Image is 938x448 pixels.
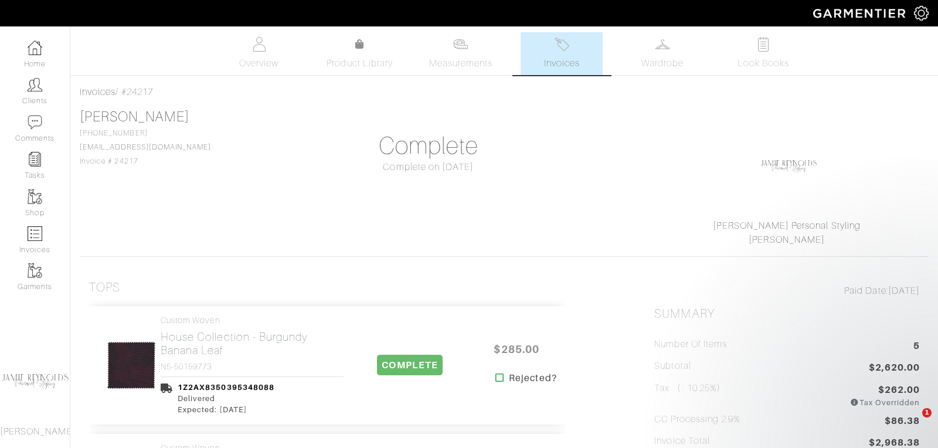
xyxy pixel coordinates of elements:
img: dQQVE1oBVwgaNv4pTg9nuggG [107,341,156,390]
h4: N5-50159773 [161,362,344,372]
span: Look Books [738,56,790,70]
a: Look Books [722,32,804,75]
img: reminder-icon-8004d30b9f0a5d33ae49ab947aed9ed385cf756f9e5892f1edd6e32f2345188e.png [28,152,42,167]
span: COMPLETE [377,355,442,375]
a: Measurements [420,32,502,75]
img: dashboard-icon-dbcd8f5a0b271acd01030246c82b418ddd0df26cd7fceb0bd07c9910d44c42f6.png [28,40,42,55]
span: Product Library [327,56,393,70]
h5: CC Processing 2.9% [654,414,740,425]
h5: Invoice Total [654,436,710,447]
a: Custom Woven House Collection - Burgundy Banana Leaf N5-50159773 [161,315,344,372]
iframe: Intercom live chat [898,408,926,436]
img: garments-icon-b7da505a4dc4fd61783c78ac3ca0ef83fa9d6f193b1c9dc38574b1d14d53ca28.png [28,263,42,278]
a: Invoices [80,87,115,97]
span: $86.38 [885,414,920,430]
span: Wardrobe [641,56,684,70]
a: [PERSON_NAME] [80,109,189,124]
strong: Rejected? [509,371,556,385]
img: garmentier-logo-header-white-b43fb05a5012e4ada735d5af1a66efaba907eab6374d6393d1fbf88cb4ef424d.png [807,3,914,23]
span: Invoices [544,56,580,70]
span: Paid Date: [844,286,888,296]
img: measurements-466bbee1fd09ba9460f595b01e5d73f9e2bff037440d3c8f018324cb6cdf7a4a.svg [453,37,468,52]
h5: Subtotal [654,361,691,372]
img: clients-icon-6bae9207a08558b7cb47a8932f037763ab4055f8c8b6bfacd5dc20c3e0201464.png [28,77,42,92]
span: Overview [239,56,278,70]
h2: Summary [654,307,920,321]
h2: House Collection - Burgundy Banana Leaf [161,330,344,357]
h4: Custom Woven [161,315,344,325]
img: comment-icon-a0a6a9ef722e966f86d9cbdc48e553b5cf19dbc54f86b18d962a5391bc8f6eb6.png [28,115,42,130]
img: orders-27d20c2124de7fd6de4e0e44c1d41de31381a507db9b33961299e4e07d508b8c.svg [555,37,569,52]
img: todo-9ac3debb85659649dc8f770b8b6100bb5dab4b48dedcbae339e5042a72dfd3cc.svg [756,37,771,52]
a: Wardrobe [621,32,704,75]
img: Laf3uQ8GxXCUCpUxMBPvKvLn.png [759,137,818,195]
img: orders-icon-0abe47150d42831381b5fb84f609e132dff9fe21cb692f30cb5eec754e2cba89.png [28,226,42,241]
div: Delivered [178,393,274,404]
div: / #24217 [80,85,929,99]
span: Measurements [429,56,493,70]
div: [DATE] [654,284,920,298]
h3: Tops [89,280,120,295]
div: Expected: [DATE] [178,404,274,415]
a: Invoices [521,32,603,75]
a: 1Z2AX8350395348088 [178,383,274,392]
img: garments-icon-b7da505a4dc4fd61783c78ac3ca0ef83fa9d6f193b1c9dc38574b1d14d53ca28.png [28,189,42,204]
span: 1 [922,408,932,418]
a: [PERSON_NAME] Personal Styling [713,220,861,231]
h1: Complete [296,132,562,160]
h5: Number of Items [654,339,727,350]
img: gear-icon-white-bd11855cb880d31180b6d7d6211b90ccbf57a29d726f0c71d8c61bd08dd39cc2.png [914,6,929,21]
span: [PHONE_NUMBER] Invoice # 24217 [80,129,211,165]
a: [PERSON_NAME] [749,235,825,245]
a: Product Library [319,38,401,70]
span: $285.00 [481,337,552,362]
a: Overview [218,32,300,75]
div: Complete on [DATE] [296,160,562,174]
h5: Tax ( : 10.25%) [654,383,721,403]
a: [EMAIL_ADDRESS][DOMAIN_NAME] [80,143,211,151]
img: wardrobe-487a4870c1b7c33e795ec22d11cfc2ed9d08956e64fb3008fe2437562e282088.svg [655,37,670,52]
img: basicinfo-40fd8af6dae0f16599ec9e87c0ef1c0a1fdea2edbe929e3d69a839185d80c458.svg [252,37,266,52]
